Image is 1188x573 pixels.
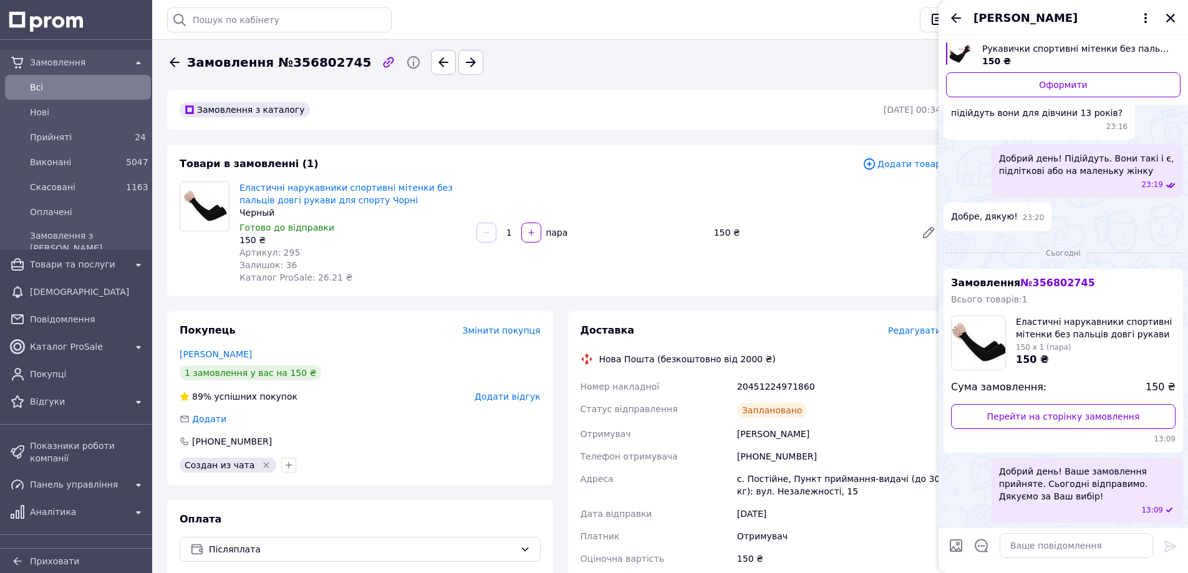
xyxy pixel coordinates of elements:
span: Показники роботи компанії [30,440,146,465]
span: [PERSON_NAME] [973,10,1078,26]
a: Перейти на сторінку замовлення [951,404,1176,429]
span: № 356802745 [1020,277,1094,289]
span: Создан из чата [185,460,254,470]
span: Всього товарів: 1 [951,294,1028,304]
div: [PHONE_NUMBER] [735,445,944,468]
span: Додати [192,414,226,424]
time: [DATE] 00:34 [884,105,941,115]
span: Платник [581,531,620,541]
span: Замовлення №356802745 [187,54,371,72]
button: [PERSON_NAME] [973,10,1153,26]
span: Оплачені [30,206,146,218]
span: 89% [192,392,211,402]
div: Замовлення з каталогу [180,102,310,117]
span: Приховати [30,556,79,566]
a: Редагувати [916,220,941,245]
span: Оціночна вартість [581,554,664,564]
span: Номер накладної [581,382,660,392]
span: 23:16 09.11.2024 [1106,122,1128,132]
span: Нові [30,106,146,118]
span: 5047 [126,157,148,167]
span: Повідомлення [30,313,146,325]
div: Заплановано [737,403,808,418]
a: Переглянути товар [946,42,1181,67]
img: 5641722805_w700_h500_perchatki-sportivnye-mitenki.jpg [950,42,972,65]
span: Панель управління [30,478,126,491]
span: Добрий день! Ваше замовлення прийняте. Сьогодні відправимо. Дякуємо за Ваш вибір! [999,465,1176,503]
span: Добрий день, я хочу запитати, чи підійдуть вони для дівчини 13 років? [951,94,1128,119]
span: Всi [30,81,146,94]
span: Каталог ProSale: 26.21 ₴ [239,272,352,282]
a: Оформити [946,72,1181,97]
svg: Видалити мітку [261,460,271,470]
span: Залишок: 36 [239,260,297,270]
span: Рукавички спортивні мітенки без пальців довгі нарукавники для спорту Чорні [982,42,1171,55]
div: [DATE] [735,503,944,525]
span: Каталог ProSale [30,340,126,353]
span: Замовлення [30,56,126,69]
span: 150 ₴ [982,56,1011,66]
div: 150 ₴ [709,224,911,241]
span: Статус відправлення [581,404,678,414]
img: Еластичні нарукавники спортивні мітенки без пальців довгі рукави для спорту Чорні [180,185,229,228]
span: Скасовані [30,181,121,193]
div: Отримувач [735,525,944,547]
span: Товари та послуги [30,258,126,271]
span: Артикул: 295 [239,248,300,258]
span: Доставка [581,324,635,336]
div: пара [543,226,569,239]
a: [PERSON_NAME] [180,349,252,359]
span: Сьогодні [1041,248,1086,259]
button: Закрити [1163,11,1178,26]
button: Відкрити шаблони відповідей [973,537,990,554]
span: Покупці [30,368,146,380]
div: 20451224971860 [735,375,944,398]
span: 23:20 09.11.2024 [1023,213,1045,223]
span: Покупець [180,324,236,336]
span: Замовлення з [PERSON_NAME] [30,229,146,254]
div: 1 замовлення у вас на 150 ₴ [180,365,321,380]
input: Пошук по кабінету [167,7,392,32]
span: Отримувач [581,429,631,439]
span: Відгуки [30,395,126,408]
span: Адреса [581,474,614,484]
a: Еластичні нарукавники спортивні мітенки без пальців довгі рукави для спорту Чорні [239,183,453,205]
div: с. Постійне, Пункт приймання-видачі (до 30 кг): вул. Незалежності, 15 [735,468,944,503]
div: успішних покупок [180,390,297,403]
span: Додати товар [862,157,941,171]
span: Сума замовлення: [951,380,1046,395]
button: Чат [920,7,977,32]
span: 150 ₴ [1016,354,1049,365]
span: Змінити покупця [463,325,541,335]
span: 150 ₴ [1146,380,1176,395]
span: Аналітика [30,506,126,518]
div: 150 ₴ [239,234,466,246]
span: Готово до відправки [239,223,334,233]
div: Нова Пошта (безкоштовно від 2000 ₴) [596,353,779,365]
div: 150 ₴ [735,547,944,570]
div: 12.08.2025 [944,246,1183,259]
span: Оплата [180,513,221,525]
span: 1163 [126,182,148,192]
span: Телефон отримувача [581,451,678,461]
span: 13:09 12.08.2025 [1141,505,1163,516]
span: [DEMOGRAPHIC_DATA] [30,286,146,298]
div: Черный [239,206,466,219]
span: Замовлення [951,277,1095,289]
span: Добре, дякую! [951,210,1018,223]
div: [PERSON_NAME] [735,423,944,445]
span: Додати відгук [475,392,540,402]
span: Післяплата [209,542,515,556]
div: [PHONE_NUMBER] [191,435,273,448]
span: 150 x 1 (пара) [1016,343,1071,352]
span: Виконані [30,156,121,168]
button: Назад [949,11,963,26]
span: 23:19 09.11.2024 [1141,180,1163,190]
img: 4970563534_w100_h100_elastichnye-narukavniki-sportivnye.jpg [952,316,1005,370]
span: 24 [135,132,146,142]
span: Еластичні нарукавники спортивні мітенки без пальців довгі рукави для спорту Чорні [1016,315,1176,340]
span: Прийняті [30,131,121,143]
span: Товари в замовленні (1) [180,158,319,170]
span: 13:09 12.08.2025 [951,434,1176,445]
span: Дата відправки [581,509,652,519]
